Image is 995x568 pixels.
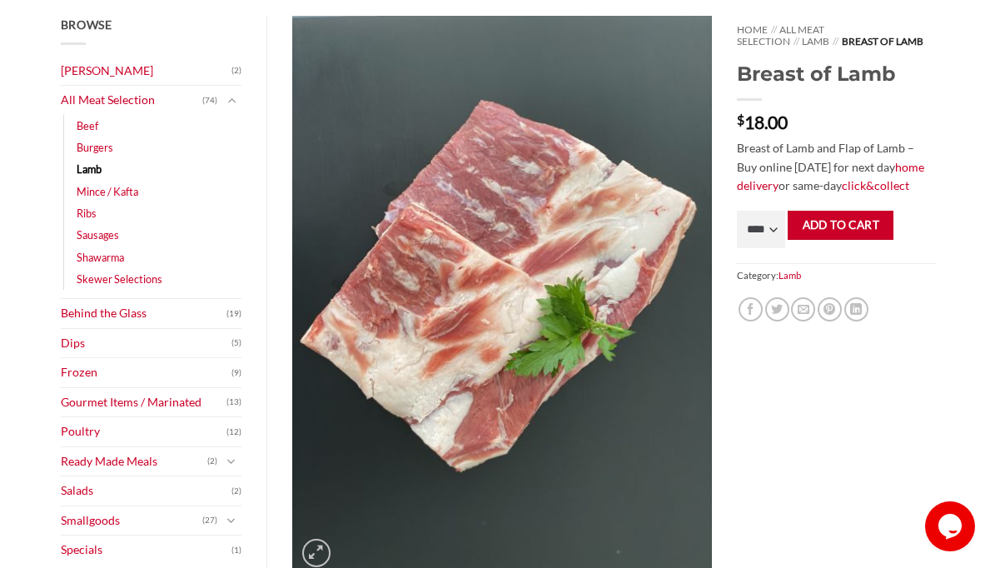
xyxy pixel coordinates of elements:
span: Breast of Lamb [842,35,923,47]
span: (74) [202,88,217,113]
span: (2) [231,479,241,504]
a: All Meat Selection [61,86,203,115]
span: (9) [231,361,241,386]
a: click&collect [842,178,909,192]
a: Lamb [802,35,829,47]
a: Sausages [77,224,119,246]
p: Breast of Lamb and Flap of Lamb – Buy online [DATE] for next day or same-day [737,139,934,196]
a: Specials [61,536,232,565]
span: (19) [226,301,241,326]
span: // [771,23,777,36]
span: (13) [226,390,241,415]
a: Smallgoods [61,506,203,536]
a: Ribs [77,202,97,224]
span: (2) [207,449,217,474]
span: (2) [231,58,241,83]
a: Gourmet Items / Marinated [61,388,227,417]
a: Pin on Pinterest [818,297,842,321]
bdi: 18.00 [737,112,788,132]
a: Zoom [302,539,331,567]
button: Toggle [221,92,241,110]
a: All Meat Selection [737,23,824,47]
a: Lamb [77,158,102,180]
a: Ready Made Meals [61,447,208,476]
span: (5) [231,331,241,356]
a: Email to a Friend [791,297,815,321]
a: Beef [77,115,98,137]
a: Shawarma [77,247,124,268]
a: Home [737,23,768,36]
span: // [833,35,838,47]
a: Frozen [61,358,232,387]
span: // [794,35,799,47]
a: Salads [61,476,232,506]
a: [PERSON_NAME] [61,57,232,86]
button: Add to cart [788,211,893,240]
span: Browse [61,17,112,32]
a: Burgers [77,137,113,158]
button: Toggle [221,452,241,471]
span: Category: [737,263,934,287]
a: Lamb [779,270,801,281]
span: (1) [231,538,241,563]
h1: Breast of Lamb [737,61,934,87]
a: Mince / Kafta [77,181,138,202]
button: Toggle [221,511,241,530]
a: Poultry [61,417,227,446]
iframe: chat widget [925,501,978,551]
a: Share on Twitter [765,297,789,321]
a: Skewer Selections [77,268,162,290]
span: $ [737,113,744,127]
span: (27) [202,508,217,533]
a: Share on Facebook [739,297,763,321]
a: Behind the Glass [61,299,227,328]
span: (12) [226,420,241,445]
a: Dips [61,329,232,358]
a: Share on LinkedIn [844,297,868,321]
